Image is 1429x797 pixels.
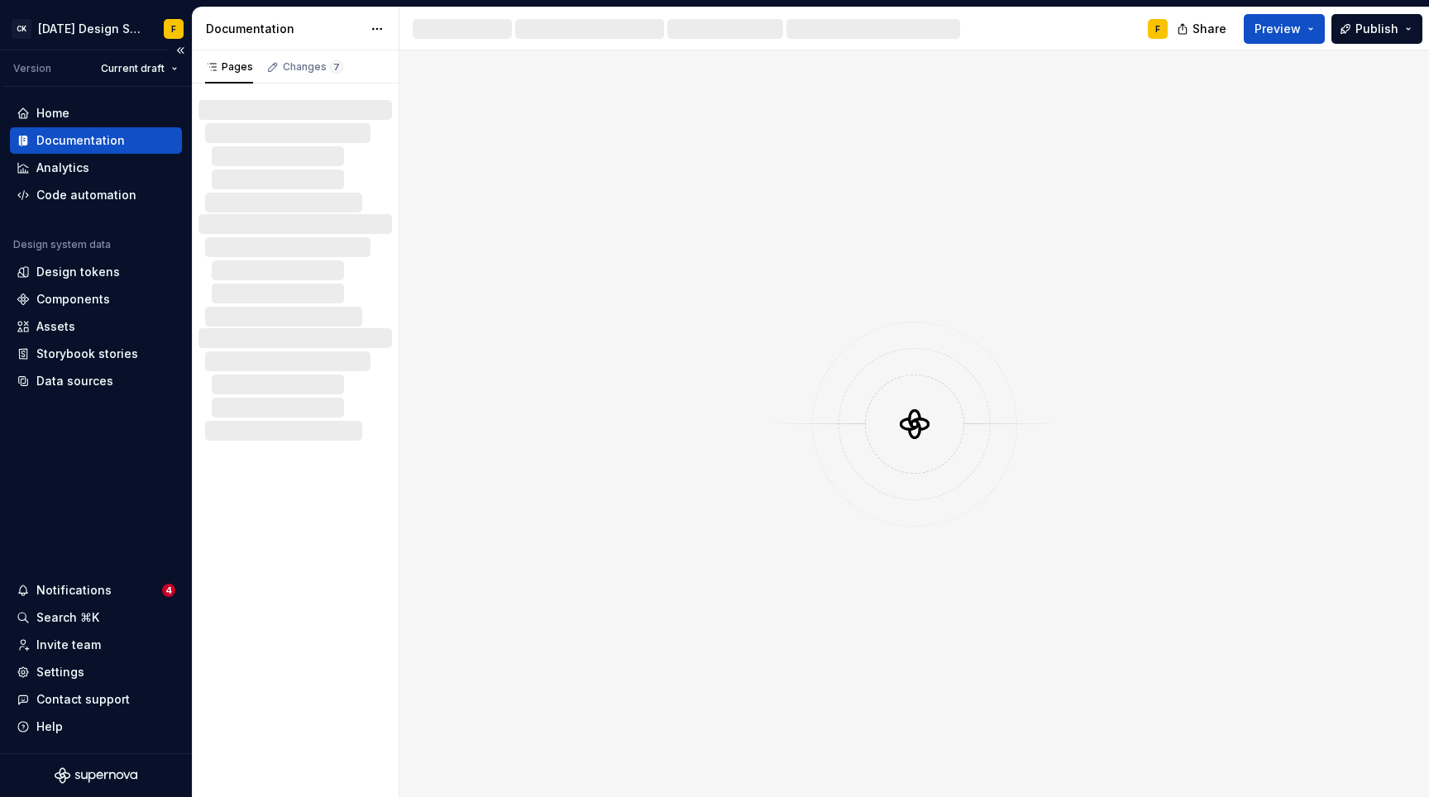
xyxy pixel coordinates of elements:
span: Current draft [101,62,165,75]
div: [DATE] Design System [38,21,144,37]
div: Design system data [13,238,111,251]
button: Publish [1331,14,1422,44]
button: Help [10,713,182,740]
div: Home [36,105,69,122]
span: 7 [330,60,343,74]
div: Code automation [36,187,136,203]
a: Analytics [10,155,182,181]
div: Assets [36,318,75,335]
div: Analytics [36,160,89,176]
div: F [171,22,176,36]
a: Design tokens [10,259,182,285]
div: Notifications [36,582,112,599]
div: F [1155,22,1160,36]
a: Assets [10,313,182,340]
span: Preview [1255,21,1301,37]
div: Pages [205,60,253,74]
a: Home [10,100,182,126]
button: Current draft [93,57,185,80]
button: Notifications4 [10,577,182,604]
div: CK [12,19,31,39]
div: Version [13,62,51,75]
a: Data sources [10,368,182,394]
a: Components [10,286,182,313]
div: Changes [283,60,343,74]
div: Design tokens [36,264,120,280]
div: Documentation [36,132,125,149]
button: Contact support [10,686,182,713]
svg: Supernova Logo [55,767,137,784]
div: Contact support [36,691,130,708]
button: Share [1169,14,1237,44]
button: Preview [1244,14,1325,44]
button: Collapse sidebar [169,39,192,62]
a: Storybook stories [10,341,182,367]
a: Invite team [10,632,182,658]
div: Components [36,291,110,308]
div: Search ⌘K [36,609,99,626]
a: Code automation [10,182,182,208]
span: Share [1192,21,1226,37]
a: Settings [10,659,182,685]
div: Invite team [36,637,101,653]
div: Help [36,718,63,735]
span: Publish [1355,21,1398,37]
button: CK[DATE] Design SystemF [3,11,189,46]
div: Documentation [206,21,362,37]
span: 4 [162,584,175,597]
div: Data sources [36,373,113,389]
div: Settings [36,664,84,680]
a: Documentation [10,127,182,154]
div: Storybook stories [36,346,138,362]
button: Search ⌘K [10,604,182,631]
